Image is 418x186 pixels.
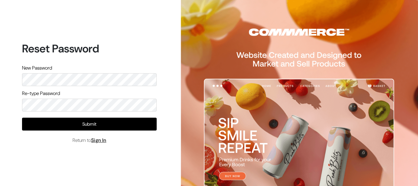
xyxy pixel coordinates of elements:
label: Re-type Password [22,90,60,97]
span: Return to [73,137,106,144]
button: Submit [22,118,157,131]
a: Sign In [91,137,106,143]
h1: Reset Password [22,42,157,55]
label: New Password [22,64,52,72]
